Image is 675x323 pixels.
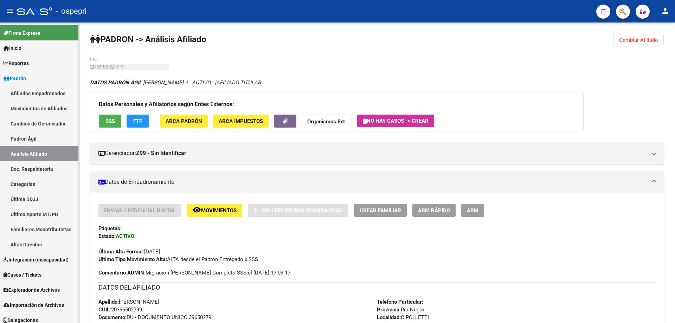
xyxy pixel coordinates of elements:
span: ALTA desde el Padrón Entregado x SSS [98,256,258,263]
span: - ospepri [56,4,86,19]
span: Padrón [4,75,26,82]
span: Sin Certificado Discapacidad [262,207,343,214]
span: Enviar Credencial Digital [104,207,176,214]
span: Rio Negro [377,306,424,313]
span: No hay casos -> Crear [363,118,429,124]
strong: Localidad: [377,314,401,321]
mat-panel-title: Gerenciador: [98,149,647,157]
strong: PADRON -> Análisis Afiliado [90,34,206,44]
span: ARCA Padrón [166,118,202,124]
span: Cambiar Afiliado [619,37,658,43]
strong: Ultimo Tipo Movimiento Alta: [98,256,167,263]
mat-expansion-panel-header: Datos de Empadronamiento [90,172,664,193]
span: Movimientos [201,207,237,214]
iframe: Intercom live chat [651,299,668,316]
button: ARCA Padrón [160,115,208,128]
button: SSS [99,115,121,128]
button: Organismos Ext. [302,115,352,128]
span: ABM [467,207,478,214]
span: [PERSON_NAME] - [90,79,186,86]
span: ABM Rápido [418,207,450,214]
strong: Z99 - Sin Identificar [136,149,186,157]
mat-panel-title: Datos de Empadronamiento [98,178,647,186]
mat-icon: person [661,7,669,15]
mat-expansion-panel-header: Gerenciador:Z99 - Sin Identificar [90,143,664,164]
button: Enviar Credencial Digital [98,204,181,217]
span: AFILIADO TITULAR [216,79,261,86]
button: Sin Certificado Discapacidad [248,204,348,217]
span: FTP [133,118,143,124]
button: ABM Rápido [412,204,456,217]
button: No hay casos -> Crear [357,115,434,127]
span: Firma Express [4,29,40,37]
span: [PERSON_NAME] [98,299,159,305]
span: Migración [PERSON_NAME] Completo SSS el [DATE] 17:09:17 [98,269,290,277]
strong: DATOS PADRÓN ÁGIL: [90,79,143,86]
span: Explorador de Archivos [4,286,60,294]
button: FTP [127,115,149,128]
span: ARCA Impuestos [219,118,263,124]
mat-icon: remove_red_eye [193,206,201,214]
mat-icon: menu [6,7,14,15]
strong: Teléfono Particular: [377,299,423,305]
span: 20396502799 [98,306,142,313]
strong: ACTIVO [116,233,134,239]
h3: Datos Personales y Afiliatorios según Entes Externos: [99,99,575,109]
strong: CUIL: [98,306,111,313]
i: | ACTIVO | [90,79,261,86]
span: Crear Familiar [360,207,401,214]
button: Movimientos [187,204,242,217]
span: DU - DOCUMENTO UNICO 39650279 [98,314,211,321]
strong: Provincia: [377,306,401,313]
button: Crear Familiar [354,204,407,217]
strong: Apellido: [98,299,119,305]
span: Casos / Tickets [4,271,41,279]
span: Importación de Archivos [4,301,64,309]
span: Inicio [4,44,21,52]
span: [DATE] [98,248,160,255]
button: Cambiar Afiliado [613,34,664,46]
strong: Documento: [98,314,127,321]
strong: Etiquetas: [98,225,122,232]
span: Reportes [4,59,29,67]
button: ARCA Impuestos [213,115,269,128]
button: ABM [461,204,484,217]
strong: Comentario ADMIN: [98,270,146,276]
strong: Estado: [98,233,116,239]
strong: Última Alta Formal: [98,248,144,255]
span: Integración (discapacidad) [4,256,69,264]
span: CIPOLLETTI [377,314,429,321]
span: SSS [105,118,115,124]
h3: DATOS DEL AFILIADO [98,283,655,292]
strong: Organismos Ext. [307,118,346,125]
